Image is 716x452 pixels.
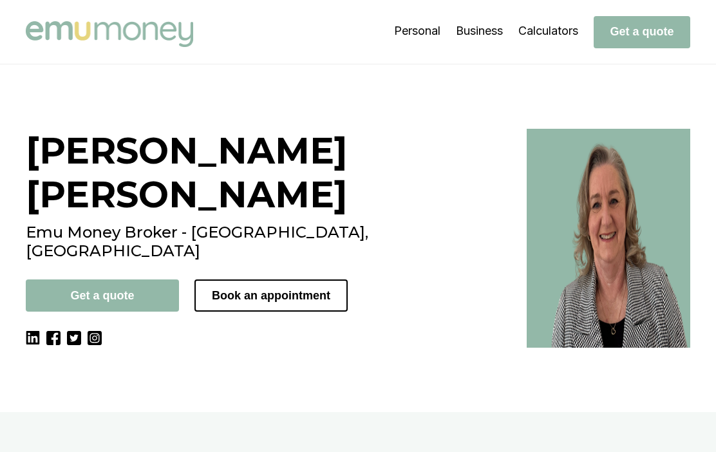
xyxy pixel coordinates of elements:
[26,129,511,216] h1: [PERSON_NAME] [PERSON_NAME]
[194,279,348,312] button: Book an appointment
[26,279,179,312] button: Get a quote
[26,331,40,345] img: LinkedIn
[26,223,511,260] h2: Emu Money Broker - [GEOGRAPHIC_DATA], [GEOGRAPHIC_DATA]
[88,331,102,345] img: Instagram
[46,331,61,345] img: Facebook
[26,21,193,47] img: Emu Money logo
[594,16,690,48] button: Get a quote
[594,24,690,38] a: Get a quote
[67,331,81,345] img: Twitter
[527,129,690,348] img: Best broker in Central Coast, NSW - Robyn Adams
